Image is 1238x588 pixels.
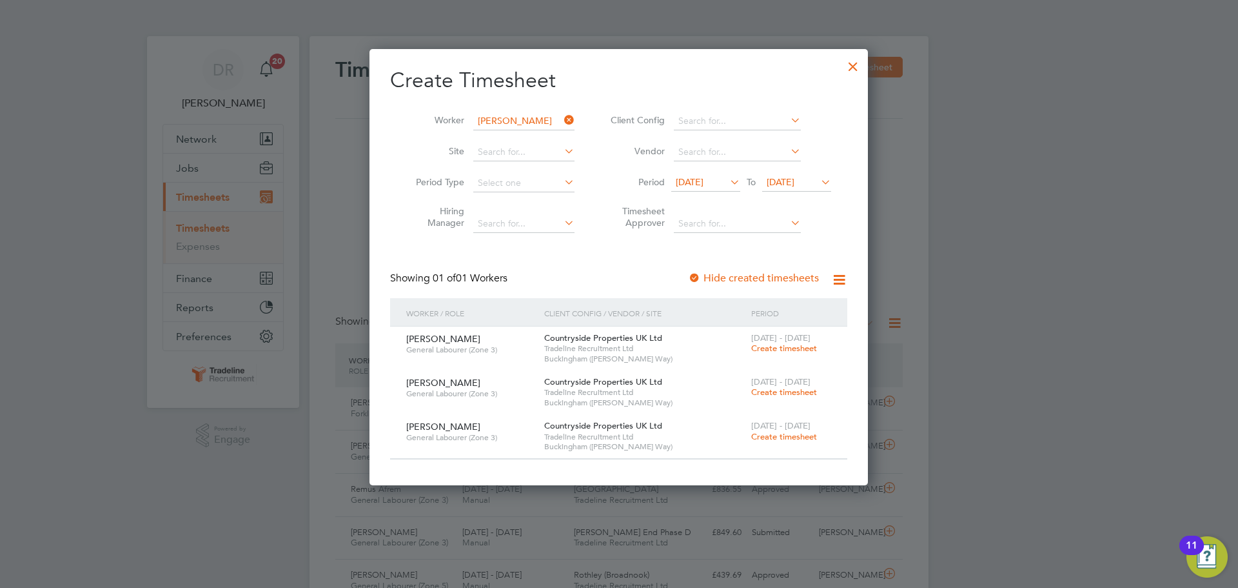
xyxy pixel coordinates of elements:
[544,441,745,452] span: Buckingham ([PERSON_NAME] Way)
[406,432,535,443] span: General Labourer (Zone 3)
[544,332,662,343] span: Countryside Properties UK Ltd
[748,298,834,328] div: Period
[544,387,745,398] span: Tradeline Recruitment Ltd
[406,145,464,157] label: Site
[674,112,801,130] input: Search for...
[433,272,507,285] span: 01 Workers
[688,272,819,285] label: Hide created timesheets
[433,272,456,285] span: 01 of
[406,114,464,126] label: Worker
[473,143,575,161] input: Search for...
[674,143,801,161] input: Search for...
[751,387,817,398] span: Create timesheet
[544,354,745,364] span: Buckingham ([PERSON_NAME] Way)
[390,67,847,94] h2: Create Timesheet
[607,205,665,228] label: Timesheet Approver
[390,272,510,285] div: Showing
[541,298,748,328] div: Client Config / Vendor / Site
[406,421,480,432] span: [PERSON_NAME]
[607,145,665,157] label: Vendor
[767,176,794,188] span: [DATE]
[403,298,541,328] div: Worker / Role
[1186,536,1228,578] button: Open Resource Center, 11 new notifications
[751,343,817,354] span: Create timesheet
[751,332,811,343] span: [DATE] - [DATE]
[743,174,760,190] span: To
[406,389,535,399] span: General Labourer (Zone 3)
[473,215,575,233] input: Search for...
[544,343,745,354] span: Tradeline Recruitment Ltd
[406,345,535,355] span: General Labourer (Zone 3)
[406,176,464,188] label: Period Type
[406,333,480,345] span: [PERSON_NAME]
[473,174,575,192] input: Select one
[406,205,464,228] label: Hiring Manager
[607,176,665,188] label: Period
[751,420,811,431] span: [DATE] - [DATE]
[607,114,665,126] label: Client Config
[751,431,817,442] span: Create timesheet
[406,377,480,389] span: [PERSON_NAME]
[676,176,703,188] span: [DATE]
[1186,545,1197,562] div: 11
[473,112,575,130] input: Search for...
[751,376,811,387] span: [DATE] - [DATE]
[544,432,745,442] span: Tradeline Recruitment Ltd
[674,215,801,233] input: Search for...
[544,398,745,408] span: Buckingham ([PERSON_NAME] Way)
[544,420,662,431] span: Countryside Properties UK Ltd
[544,376,662,387] span: Countryside Properties UK Ltd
